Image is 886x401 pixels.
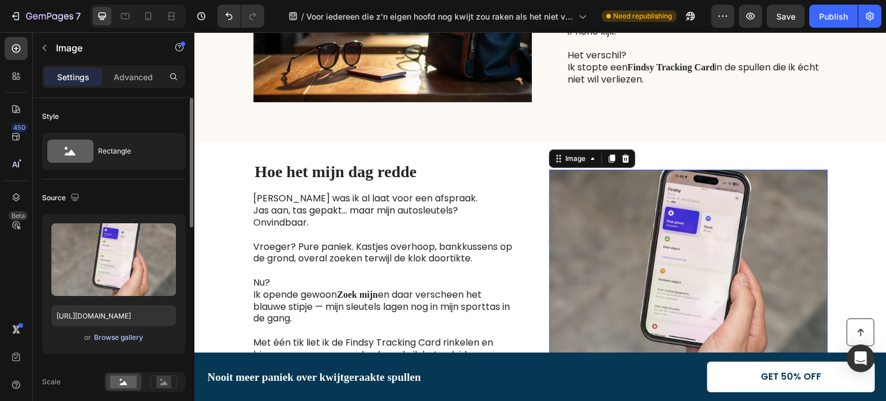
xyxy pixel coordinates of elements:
span: or [84,331,91,344]
p: Settings [57,71,89,83]
button: Save [767,5,805,28]
p: ⁠⁠⁠⁠⁠⁠⁠ [60,130,318,149]
p: Met één tik liet ik de Findsy Tracking Card rinkelen en binnen een paar seconden hoorde ik het ge... [59,305,318,365]
div: Publish [819,10,848,23]
div: Style [42,111,59,122]
strong: Zoek mijn [142,257,183,267]
div: Beta [9,211,28,220]
span: Voor iedereen die z’n eigen hoofd nog kwijt zou raken als het niet vastzat… [306,10,574,23]
h2: Rich Text Editor. Editing area: main [59,129,319,151]
p: [PERSON_NAME] was ik al laat voor een afspraak. Jas aan, tas gepakt… maar mijn autosleutels?Onvin... [59,160,318,196]
img: preview-image [51,223,176,296]
p: GET 50% OFF [566,339,627,351]
div: 450 [11,123,28,132]
p: Image [56,41,154,55]
span: Need republishing [613,11,672,21]
a: GET 50% OFF [513,329,681,360]
span: Save [776,12,795,21]
div: Source [42,190,82,206]
div: Undo/Redo [217,5,264,28]
p: 7 [76,9,81,23]
p: Vroeger? Pure paniek. Kastjes overhoop, bankkussens op de grond, overal zoeken terwijl de klok do... [59,209,318,233]
strong: Hoe het mijn dag redde [60,130,222,148]
img: gempages_574523067171079397-6fc5b452-abb9-431a-9456-4b116f05f301.jpg [355,137,633,357]
input: https://example.com/image.jpg [51,305,176,326]
p: Nu? Ik opende gewoon en daar verscheen het blauwe stipje — mijn sleutels lagen nog in mijn sportt... [59,245,318,293]
button: Browse gallery [93,332,144,343]
div: Rectangle [98,138,168,164]
button: Publish [809,5,858,28]
iframe: To enrich screen reader interactions, please activate Accessibility in Grammarly extension settings [194,32,886,401]
span: / [301,10,304,23]
div: Open Intercom Messenger [847,344,874,372]
div: Image [369,121,394,132]
div: Browse gallery [94,332,143,343]
p: Het verschil? Ik stopte een in de spullen die ik écht niet wil verliezen. [373,17,632,53]
button: 7 [5,5,86,28]
strong: Findsy Tracking Card [433,30,520,40]
div: Scale [42,377,61,387]
p: Advanced [114,71,153,83]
